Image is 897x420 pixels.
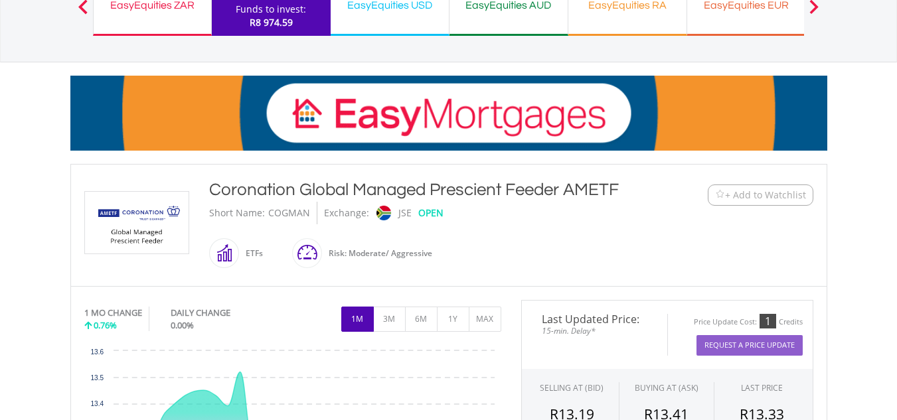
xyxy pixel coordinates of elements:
div: LAST PRICE [741,382,783,393]
div: DAILY CHANGE [171,307,275,319]
button: Next [801,6,827,19]
button: MAX [469,307,501,332]
span: 15-min. Delay* [532,324,657,337]
span: 0.76% [94,319,117,331]
button: Previous [70,6,96,19]
div: 1 [760,314,776,328]
text: 13.6 [90,348,104,356]
div: ETFs [239,238,263,269]
img: TFSA.COGMAN.png [87,192,187,253]
div: Short Name: [209,202,265,224]
span: Last Updated Price: [532,314,657,324]
button: 6M [405,307,438,332]
div: COGMAN [268,202,310,224]
button: Request A Price Update [696,335,803,356]
button: Watchlist + Add to Watchlist [708,184,813,206]
span: BUYING AT (ASK) [635,382,698,393]
button: 1M [341,307,374,332]
span: + Add to Watchlist [725,188,806,202]
div: SELLING AT (BID) [540,382,604,393]
img: jse.png [376,206,390,220]
img: EasyMortage Promotion Banner [70,76,827,151]
text: 13.4 [90,400,104,407]
div: Coronation Global Managed Prescient Feeder AMETF [209,178,626,202]
button: 3M [373,307,406,332]
div: Funds to invest: [236,3,306,16]
img: Watchlist [715,190,725,200]
span: 0.00% [171,319,194,331]
button: 1Y [437,307,469,332]
text: 13.5 [90,374,104,382]
div: Exchange: [324,202,369,224]
div: OPEN [418,202,444,224]
div: JSE [398,202,412,224]
div: 1 MO CHANGE [84,307,142,319]
span: R8 974.59 [250,16,293,29]
div: Risk: Moderate/ Aggressive [322,238,432,269]
div: Credits [779,317,803,327]
div: Price Update Cost: [694,317,757,327]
